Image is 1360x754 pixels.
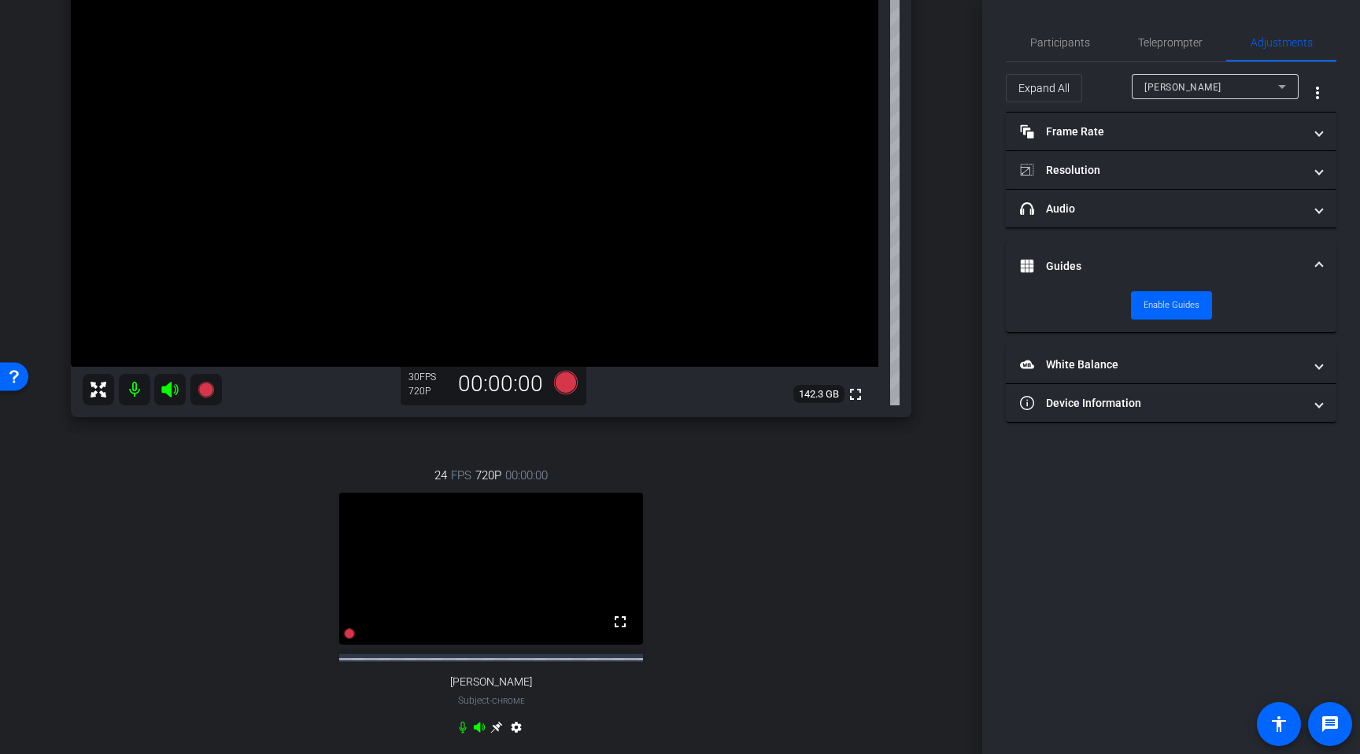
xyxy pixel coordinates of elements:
mat-expansion-panel-header: Resolution [1006,151,1336,189]
span: FPS [419,371,436,383]
span: Teleprompter [1138,37,1203,48]
mat-panel-title: Frame Rate [1020,124,1303,140]
span: FPS [451,467,471,484]
div: 30 [408,371,448,383]
mat-expansion-panel-header: Guides [1006,241,1336,291]
mat-panel-title: Guides [1020,258,1303,275]
mat-icon: fullscreen [611,612,630,631]
span: 142.3 GB [793,385,844,404]
div: 00:00:00 [448,371,553,397]
span: Enable Guides [1144,294,1199,317]
mat-expansion-panel-header: Frame Rate [1006,113,1336,150]
span: 720P [475,467,501,484]
span: 00:00:00 [505,467,548,484]
mat-panel-title: Device Information [1020,395,1303,412]
mat-panel-title: Resolution [1020,162,1303,179]
span: Subject [458,693,525,708]
mat-expansion-panel-header: Device Information [1006,384,1336,422]
div: Guides [1006,291,1336,332]
mat-panel-title: White Balance [1020,357,1303,373]
span: - [490,695,492,706]
span: [PERSON_NAME] [450,675,532,689]
mat-expansion-panel-header: White Balance [1006,346,1336,383]
mat-icon: settings [507,721,526,740]
span: Chrome [492,697,525,705]
mat-icon: accessibility [1269,715,1288,734]
span: Expand All [1018,73,1070,103]
button: Expand All [1006,74,1082,102]
div: 720P [408,385,448,397]
mat-panel-title: Audio [1020,201,1303,217]
span: Participants [1030,37,1090,48]
mat-icon: more_vert [1308,83,1327,102]
button: More Options for Adjustments Panel [1299,74,1336,112]
button: Enable Guides [1131,291,1212,320]
mat-expansion-panel-header: Audio [1006,190,1336,227]
span: [PERSON_NAME] [1144,82,1221,93]
mat-icon: fullscreen [846,385,865,404]
mat-icon: message [1321,715,1340,734]
span: 24 [434,467,447,484]
span: Adjustments [1251,37,1313,48]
